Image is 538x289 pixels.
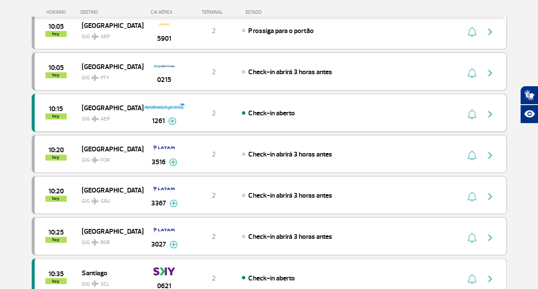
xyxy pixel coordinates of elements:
img: sino-painel-voo.svg [467,109,476,119]
div: CIA AÉREA [143,9,186,15]
span: [GEOGRAPHIC_DATA] [82,102,137,113]
span: Santiago [82,267,137,278]
img: sino-painel-voo.svg [467,150,476,160]
span: GIG [82,275,137,288]
span: 2 [212,191,216,200]
img: sino-painel-voo.svg [467,232,476,243]
img: destiny_airplane.svg [92,115,99,122]
div: HORÁRIO [34,9,81,15]
span: hoy [45,72,67,78]
span: [GEOGRAPHIC_DATA] [82,20,137,31]
img: seta-direita-painel-voo.svg [485,191,495,202]
img: seta-direita-painel-voo.svg [485,274,495,284]
span: hoy [45,113,67,119]
img: sino-painel-voo.svg [467,191,476,202]
span: Check-in aberto [248,274,294,282]
span: GIG [82,28,137,41]
span: Check-in abrirá 3 horas antes [248,191,332,200]
button: Abrir recursos assistivos. [520,105,538,123]
div: TERMINAL [186,9,241,15]
img: sino-painel-voo.svg [467,274,476,284]
span: 2 [212,68,216,76]
span: 1261 [152,116,165,126]
span: 2 [212,274,216,282]
img: destiny_airplane.svg [92,239,99,246]
span: PTY [101,74,109,82]
img: seta-direita-painel-voo.svg [485,109,495,119]
img: mais-info-painel-voo.svg [169,199,178,207]
img: destiny_airplane.svg [92,74,99,81]
span: 0215 [157,75,171,85]
span: 3516 [152,157,166,167]
span: SCL [101,280,109,288]
img: destiny_airplane.svg [92,198,99,205]
span: GIG [82,234,137,247]
span: AEP [101,33,110,41]
img: destiny_airplane.svg [92,33,99,40]
span: 2025-08-27 10:35:00 [48,271,64,277]
span: 2025-08-27 10:05:00 [48,65,64,71]
span: 5901 [157,33,171,44]
img: seta-direita-painel-voo.svg [485,232,495,243]
span: [GEOGRAPHIC_DATA] [82,184,137,196]
img: sino-painel-voo.svg [467,68,476,78]
span: Check-in abrirá 3 horas antes [248,150,332,159]
span: BSB [101,239,110,247]
span: [GEOGRAPHIC_DATA] [82,143,137,154]
span: 2025-08-27 10:20:00 [48,147,64,153]
img: seta-direita-painel-voo.svg [485,27,495,37]
span: [GEOGRAPHIC_DATA] [82,61,137,72]
span: hoy [45,278,67,284]
span: 2 [212,109,216,117]
span: GIG [82,111,137,123]
span: 3027 [151,239,166,250]
img: mais-info-painel-voo.svg [169,241,178,248]
span: GIG [82,193,137,205]
div: DESTINO [80,9,143,15]
span: hoy [45,196,67,202]
div: Plugin de acessibilidade da Hand Talk. [520,86,538,123]
span: 2025-08-27 10:20:00 [48,188,64,194]
img: destiny_airplane.svg [92,280,99,287]
span: Check-in abrirá 3 horas antes [248,68,332,76]
span: hoy [45,31,67,37]
img: seta-direita-painel-voo.svg [485,68,495,78]
img: mais-info-painel-voo.svg [169,158,177,166]
img: seta-direita-painel-voo.svg [485,150,495,160]
span: Prossiga para o portão [248,27,313,35]
span: FOR [101,157,110,164]
div: ESTADO [241,9,311,15]
span: 2 [212,150,216,159]
span: 2025-08-27 10:15:00 [49,106,63,112]
span: Check-in aberto [248,109,294,117]
span: 2 [212,232,216,241]
span: 2025-08-27 10:25:00 [48,229,64,235]
span: GRU [101,198,110,205]
span: Check-in abrirá 3 horas antes [248,232,332,241]
img: sino-painel-voo.svg [467,27,476,37]
span: [GEOGRAPHIC_DATA] [82,226,137,237]
span: 2 [212,27,216,35]
span: 3367 [151,198,166,208]
span: hoy [45,154,67,160]
span: 2025-08-27 10:05:00 [48,24,64,30]
img: destiny_airplane.svg [92,157,99,163]
span: AEP [101,115,110,123]
img: mais-info-painel-voo.svg [168,117,176,125]
span: hoy [45,237,67,243]
span: GIG [82,152,137,164]
button: Abrir tradutor de língua de sinais. [520,86,538,105]
span: GIG [82,69,137,82]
